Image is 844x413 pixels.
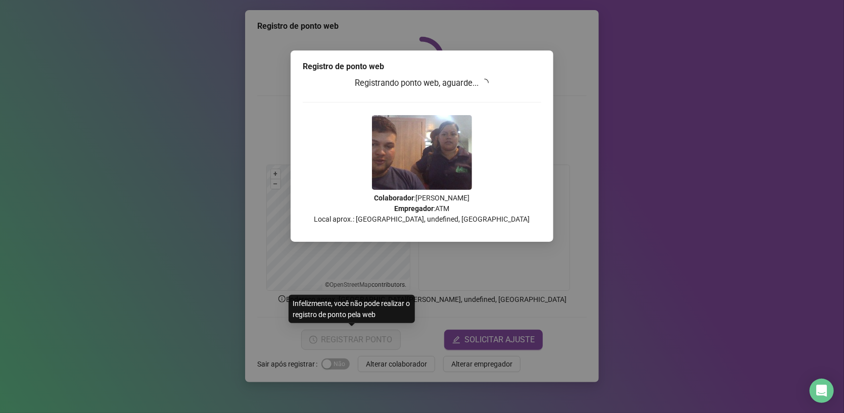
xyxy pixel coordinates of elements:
[303,77,541,90] h3: Registrando ponto web, aguarde...
[289,295,415,323] div: Infelizmente, você não pode realizar o registro de ponto pela web
[303,193,541,225] p: : [PERSON_NAME] : ATM Local aprox.: [GEOGRAPHIC_DATA], undefined, [GEOGRAPHIC_DATA]
[303,61,541,73] div: Registro de ponto web
[395,204,434,213] strong: Empregador
[374,194,414,202] strong: Colaborador
[810,379,834,403] div: Open Intercom Messenger
[372,115,472,190] img: 9k=
[481,78,490,87] span: loading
